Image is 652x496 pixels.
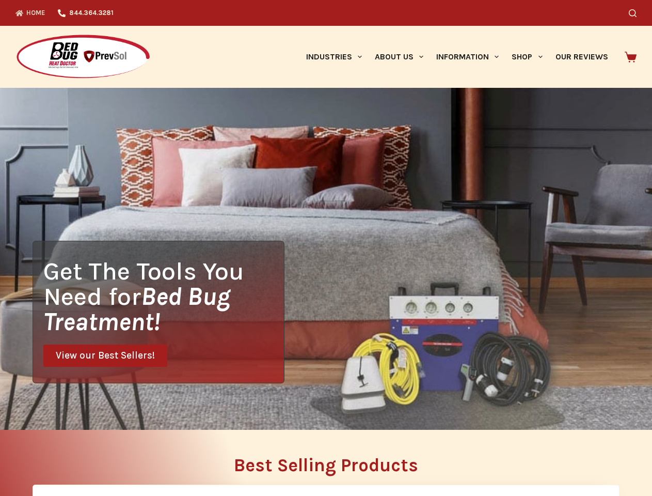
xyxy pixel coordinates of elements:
button: Search [629,9,637,17]
a: Industries [299,26,368,88]
a: Our Reviews [549,26,614,88]
img: Prevsol/Bed Bug Heat Doctor [15,34,151,80]
h2: Best Selling Products [33,456,619,474]
nav: Primary [299,26,614,88]
span: View our Best Sellers! [56,351,155,361]
a: About Us [368,26,430,88]
h1: Get The Tools You Need for [43,258,284,334]
a: View our Best Sellers! [43,345,167,367]
a: Information [430,26,505,88]
a: Shop [505,26,549,88]
i: Bed Bug Treatment! [43,282,230,336]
